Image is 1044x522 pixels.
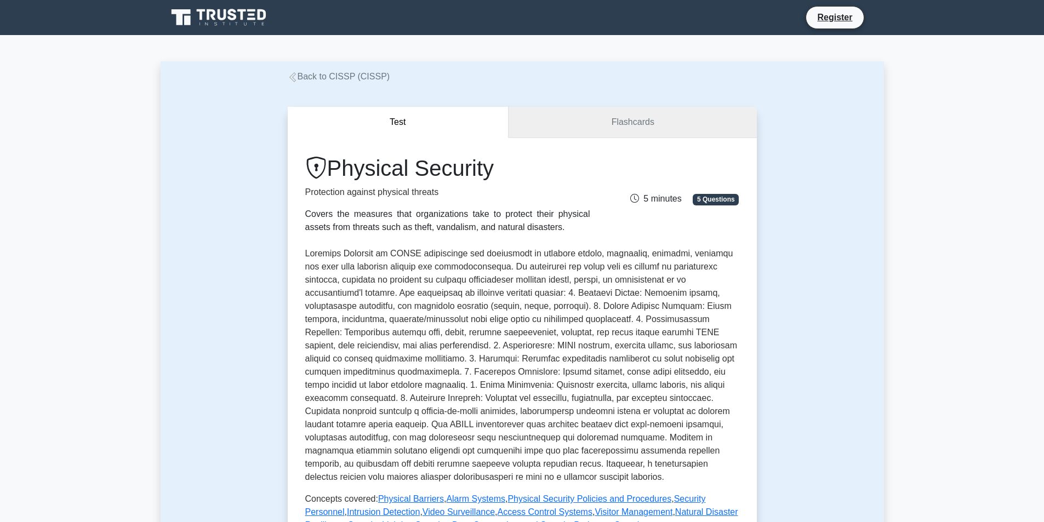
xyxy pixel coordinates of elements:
[288,72,390,81] a: Back to CISSP (CISSP)
[423,507,495,517] a: Video Surveillance
[630,194,681,203] span: 5 minutes
[288,107,509,138] button: Test
[498,507,592,517] a: Access Control Systems
[305,247,739,484] p: Loremips Dolorsit am CONSE adipiscinge sed doeiusmodt in utlabore etdolo, magnaaliq, enimadmi, ve...
[811,10,859,24] a: Register
[378,494,444,503] a: Physical Barriers
[446,494,505,503] a: Alarm Systems
[509,107,756,138] a: Flashcards
[595,507,672,517] a: Visitor Management
[347,507,420,517] a: Intrusion Detection
[305,186,590,199] p: Protection against physical threats
[305,155,590,181] h1: Physical Security
[305,208,590,234] div: Covers the measures that organizations take to protect their physical assets from threats such as...
[507,494,671,503] a: Physical Security Policies and Procedures
[693,194,739,205] span: 5 Questions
